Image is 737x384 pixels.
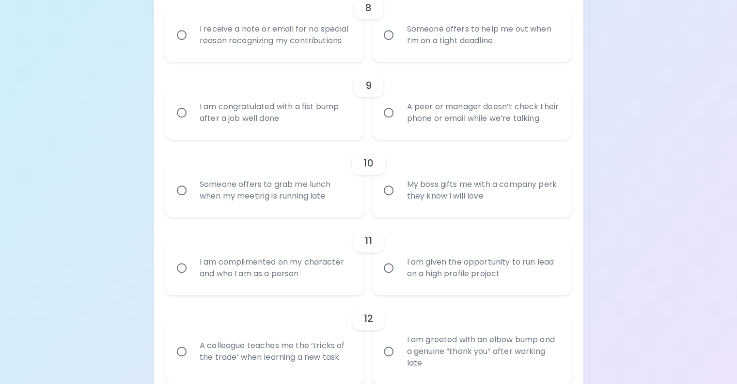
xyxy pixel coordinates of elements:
h6: 10 [363,155,373,171]
div: choice-group-check [165,62,572,140]
div: I am greeted with an elbow bump and a genuine “thank you” after working late [399,322,566,381]
div: choice-group-check [165,217,572,295]
div: I am complimented on my character and who I am as a person [192,245,360,291]
div: choice-group-check [165,140,572,217]
div: My boss gifts me with a company perk they know I will love [399,167,566,214]
div: I am given the opportunity to run lead on a high profile project [399,245,566,291]
h6: 11 [365,233,372,249]
h6: 9 [365,78,372,93]
div: A peer or manager doesn’t check their phone or email while we’re talking [399,89,566,136]
div: Someone offers to help me out when I’m on a tight deadline [399,12,566,58]
h6: 12 [364,311,373,326]
div: I am congratulated with a fist bump after a job well done [192,89,360,136]
div: Someone offers to grab me lunch when my meeting is running late [192,167,360,214]
div: I receive a note or email for no special reason recognizing my contributions [192,12,360,58]
div: A colleague teaches me the ‘tricks of the trade’ when learning a new task [192,328,360,375]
